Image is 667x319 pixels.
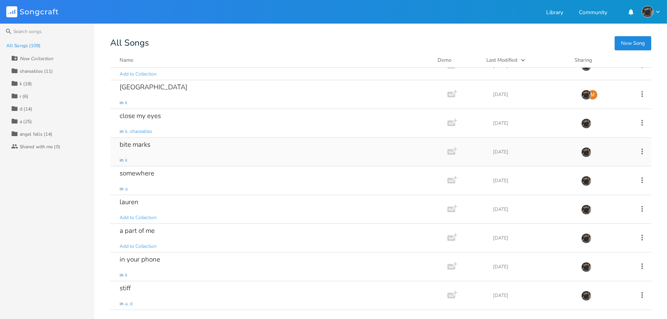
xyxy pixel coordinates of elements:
[120,301,124,307] span: in
[20,81,32,86] div: k (18)
[493,293,572,298] div: [DATE]
[493,63,572,68] div: [DATE]
[20,144,60,149] div: Shared with me (0)
[20,56,53,61] div: New Collection
[120,128,124,135] span: in
[120,243,157,250] span: Add to Collection
[120,157,124,164] span: in
[642,6,654,18] img: August Tyler Gallant
[6,43,41,48] div: All Songs (109)
[120,84,187,90] div: [GEOGRAPHIC_DATA]
[20,107,33,111] div: d (14)
[588,90,598,100] div: mattsteele87
[493,207,572,212] div: [DATE]
[20,132,53,136] div: angel falls (14)
[120,285,131,291] div: stiff
[493,236,572,240] div: [DATE]
[120,56,428,64] button: Name
[120,100,124,106] span: in
[125,128,152,135] span: k, shareables
[110,39,651,47] div: All Songs
[120,199,139,205] div: lauren
[125,157,127,164] span: k
[120,214,157,221] span: Add to Collection
[120,57,133,64] div: Name
[20,94,29,99] div: r (6)
[125,186,127,192] span: a
[581,118,591,129] img: August Tyler Gallant
[575,56,622,64] div: Sharing
[120,227,155,234] div: a part of me
[120,141,150,148] div: bite marks
[581,90,591,100] img: August Tyler Gallant
[546,10,563,17] a: Library
[579,10,607,17] a: Community
[581,176,591,186] img: August Tyler Gallant
[493,92,572,97] div: [DATE]
[120,112,161,119] div: close my eyes
[486,57,517,64] div: Last Modified
[120,186,124,192] span: in
[493,264,572,269] div: [DATE]
[438,56,477,64] div: Demo
[20,119,32,124] div: a (25)
[125,272,127,278] span: k
[486,56,565,64] button: Last Modified
[120,256,160,263] div: in your phone
[125,301,133,307] span: a, d
[581,291,591,301] img: August Tyler Gallant
[120,71,157,77] span: Add to Collection
[581,233,591,243] img: August Tyler Gallant
[581,205,591,215] img: August Tyler Gallant
[493,121,572,125] div: [DATE]
[581,147,591,157] img: August Tyler Gallant
[125,100,127,106] span: k
[120,272,124,278] span: in
[493,178,572,183] div: [DATE]
[493,149,572,154] div: [DATE]
[581,262,591,272] img: August Tyler Gallant
[20,69,53,74] div: shareables (11)
[615,36,651,50] button: New Song
[120,170,154,177] div: somewhere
